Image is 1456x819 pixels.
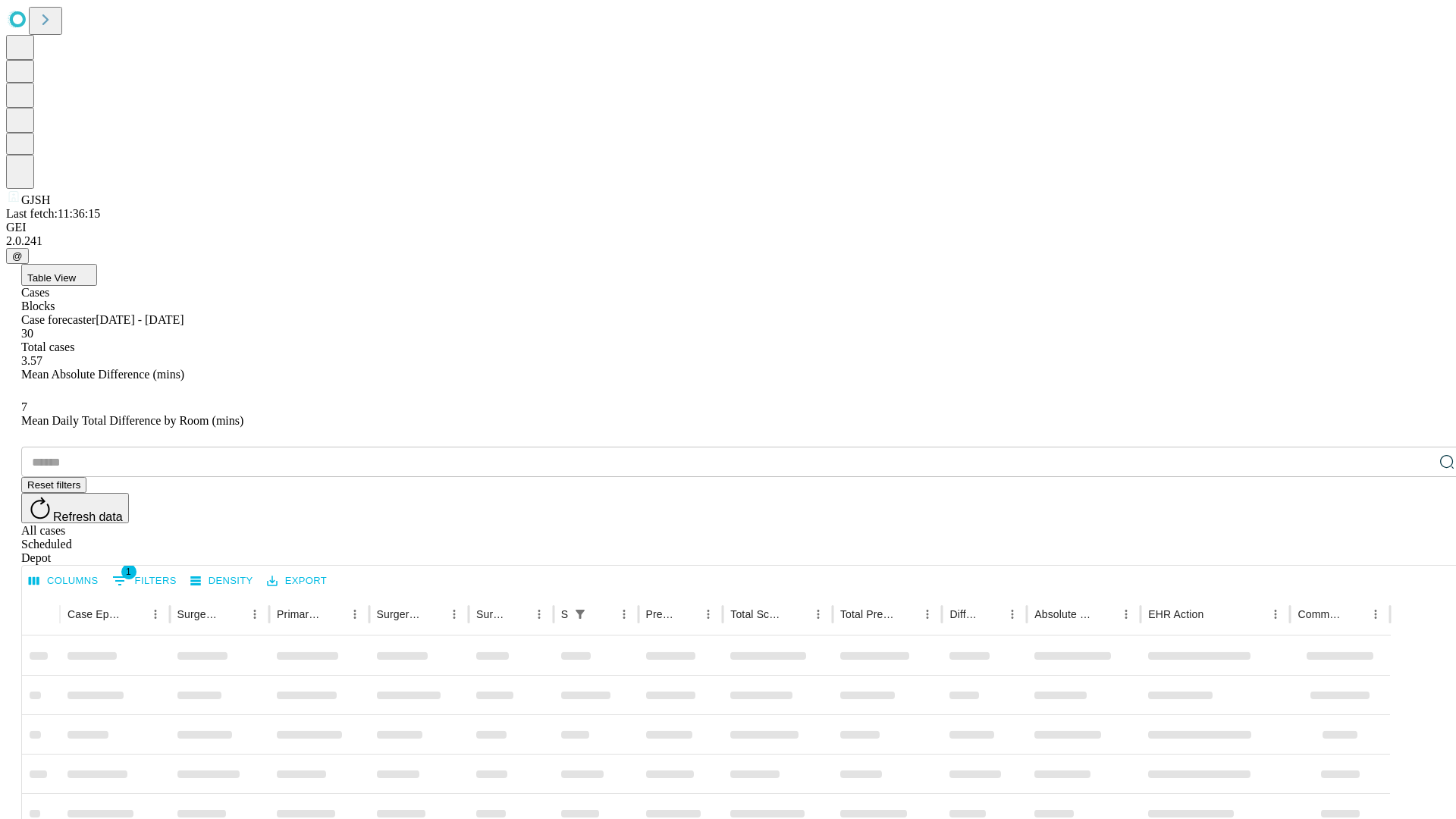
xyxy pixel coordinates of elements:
div: Primary Service [277,608,321,620]
button: Menu [444,604,465,625]
button: @ [6,248,29,264]
button: Table View [21,264,97,286]
div: Total Scheduled Duration [730,608,785,620]
button: Show filters [570,604,591,625]
div: Absolute Difference [1034,608,1093,620]
span: Case forecaster [21,313,96,326]
button: Menu [1265,604,1286,625]
button: Menu [1116,604,1137,625]
span: 1 [121,564,136,579]
div: Scheduled In Room Duration [561,608,568,620]
button: Sort [422,604,444,625]
button: Menu [613,604,635,625]
button: Menu [145,604,166,625]
button: Refresh data [21,493,129,523]
button: Sort [507,604,529,625]
button: Sort [1094,604,1116,625]
span: 7 [21,400,27,413]
span: Mean Absolute Difference (mins) [21,368,184,381]
button: Sort [592,604,613,625]
span: [DATE] - [DATE] [96,313,184,326]
span: 3.57 [21,354,42,367]
button: Show filters [108,569,180,593]
button: Sort [223,604,244,625]
button: Menu [344,604,366,625]
button: Menu [529,604,550,625]
button: Select columns [25,570,102,593]
button: Sort [323,604,344,625]
span: Total cases [21,340,74,353]
div: Surgery Date [476,608,506,620]
button: Sort [896,604,917,625]
button: Menu [1365,604,1386,625]
div: GEI [6,221,1450,234]
div: Case Epic Id [67,608,122,620]
div: Surgery Name [377,608,421,620]
button: Export [263,570,331,593]
button: Sort [124,604,145,625]
div: 2.0.241 [6,234,1450,248]
div: Total Predicted Duration [840,608,895,620]
span: GJSH [21,193,50,206]
span: @ [12,250,23,262]
div: Comments [1298,608,1341,620]
div: Surgeon Name [177,608,221,620]
div: EHR Action [1148,608,1203,620]
button: Menu [698,604,719,625]
button: Sort [786,604,808,625]
span: 30 [21,327,33,340]
button: Sort [676,604,698,625]
button: Sort [981,604,1002,625]
button: Menu [1002,604,1023,625]
span: Mean Daily Total Difference by Room (mins) [21,414,243,427]
button: Sort [1205,604,1226,625]
button: Menu [808,604,829,625]
span: Table View [27,272,76,284]
div: Difference [949,608,979,620]
span: Refresh data [53,510,123,523]
button: Reset filters [21,477,86,493]
div: Predicted In Room Duration [646,608,676,620]
button: Density [187,570,257,593]
button: Menu [244,604,265,625]
span: Last fetch: 11:36:15 [6,207,100,220]
span: Reset filters [27,479,80,491]
button: Menu [917,604,938,625]
div: 1 active filter [570,604,591,625]
button: Sort [1344,604,1365,625]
